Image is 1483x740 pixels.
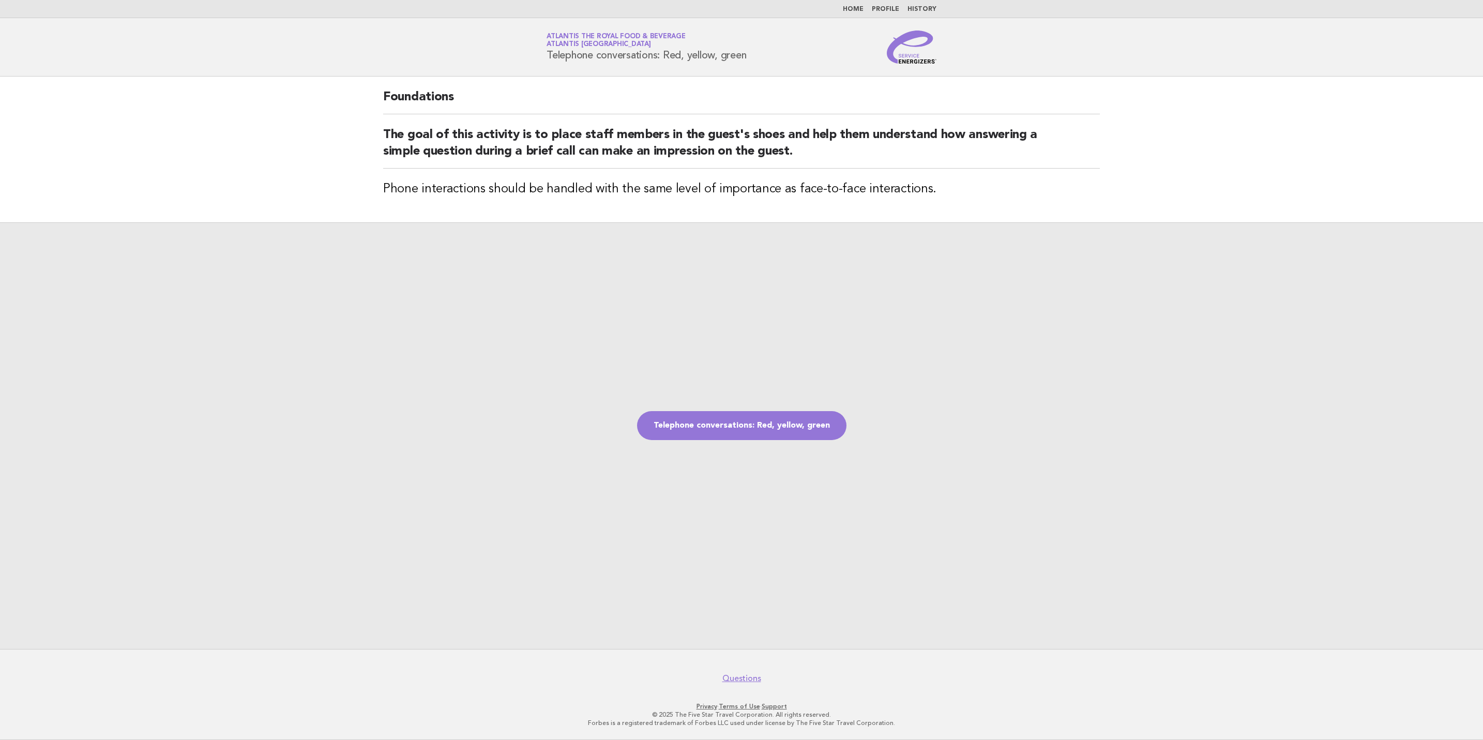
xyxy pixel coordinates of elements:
[425,719,1058,727] p: Forbes is a registered trademark of Forbes LLC used under license by The Five Star Travel Corpora...
[425,702,1058,711] p: · ·
[907,6,936,12] a: History
[843,6,864,12] a: Home
[547,34,746,61] h1: Telephone conversations: Red, yellow, green
[383,181,1100,198] h3: Phone interactions should be handled with the same level of importance as face-to-face interactions.
[697,703,717,710] a: Privacy
[887,31,936,64] img: Service Energizers
[425,711,1058,719] p: © 2025 The Five Star Travel Corporation. All rights reserved.
[383,127,1100,169] h2: The goal of this activity is to place staff members in the guest's shoes and help them understand...
[762,703,787,710] a: Support
[872,6,899,12] a: Profile
[383,89,1100,114] h2: Foundations
[719,703,760,710] a: Terms of Use
[547,41,651,48] span: Atlantis [GEOGRAPHIC_DATA]
[637,411,846,440] a: Telephone conversations: Red, yellow, green
[722,673,761,684] a: Questions
[547,33,686,48] a: Atlantis the Royal Food & BeverageAtlantis [GEOGRAPHIC_DATA]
